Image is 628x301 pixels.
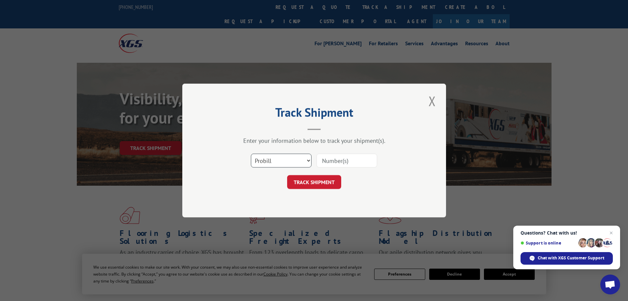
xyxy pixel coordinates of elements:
[521,241,576,245] span: Support is online
[316,154,377,168] input: Number(s)
[427,92,438,110] button: Close modal
[521,252,613,265] span: Chat with XGS Customer Support
[215,108,413,120] h2: Track Shipment
[521,230,613,236] span: Questions? Chat with us!
[600,275,620,294] a: Open chat
[287,175,341,189] button: TRACK SHIPMENT
[215,137,413,144] div: Enter your information below to track your shipment(s).
[538,255,604,261] span: Chat with XGS Customer Support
